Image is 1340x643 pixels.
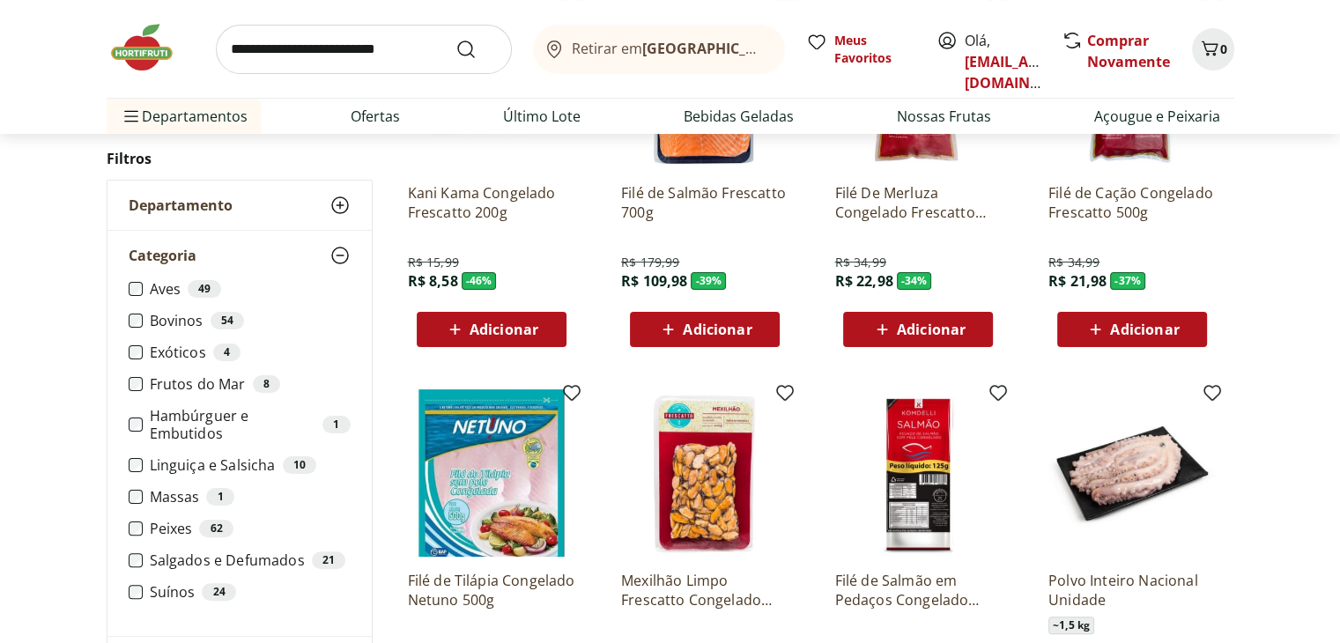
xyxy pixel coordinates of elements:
[129,247,196,264] span: Categoria
[621,389,788,557] img: Mexilhão Limpo Frescatto Congelado 400g
[503,106,581,127] a: Último Lote
[188,280,221,298] div: 49
[470,322,538,336] span: Adicionar
[107,280,372,636] div: Categoria
[408,183,575,222] a: Kani Kama Congelado Frescatto 200g
[351,106,400,127] a: Ofertas
[213,344,241,361] div: 4
[1048,271,1107,291] span: R$ 21,98
[834,183,1002,222] a: Filé De Merluza Congelado Frescatto 500G
[1192,28,1234,70] button: Carrinho
[1048,254,1099,271] span: R$ 34,99
[533,25,785,74] button: Retirar em[GEOGRAPHIC_DATA]/[GEOGRAPHIC_DATA]
[121,95,248,137] span: Departamentos
[834,254,885,271] span: R$ 34,99
[1048,617,1094,634] span: ~ 1,5 kg
[834,389,1002,557] img: Filé de Salmão em Pedaços Congelado Komdelli 125g
[199,520,233,537] div: 62
[150,407,351,442] label: Hambúrguer e Embutidos
[1110,272,1145,290] span: - 37 %
[121,95,142,137] button: Menu
[150,375,351,393] label: Frutos do Mar
[1048,389,1216,557] img: Polvo Inteiro Nacional Unidade
[642,39,939,58] b: [GEOGRAPHIC_DATA]/[GEOGRAPHIC_DATA]
[150,488,351,506] label: Massas
[834,571,1002,610] a: Filé de Salmão em Pedaços Congelado Komdelli 125g
[1087,31,1170,71] a: Comprar Novamente
[150,583,351,601] label: Suínos
[312,551,345,569] div: 21
[150,312,351,329] label: Bovinos
[107,181,372,230] button: Departamento
[211,312,244,329] div: 54
[206,488,233,506] div: 1
[621,254,679,271] span: R$ 179,99
[455,39,498,60] button: Submit Search
[630,312,780,347] button: Adicionar
[683,322,751,336] span: Adicionar
[202,583,235,601] div: 24
[150,520,351,537] label: Peixes
[1057,312,1207,347] button: Adicionar
[621,571,788,610] a: Mexilhão Limpo Frescatto Congelado 400g
[129,196,233,214] span: Departamento
[806,32,915,67] a: Meus Favoritos
[150,344,351,361] label: Exóticos
[897,272,932,290] span: - 34 %
[572,41,766,56] span: Retirar em
[965,52,1087,92] a: [EMAIL_ADDRESS][DOMAIN_NAME]
[322,416,350,433] div: 1
[216,25,512,74] input: search
[684,106,794,127] a: Bebidas Geladas
[691,272,726,290] span: - 39 %
[621,271,687,291] span: R$ 109,98
[965,30,1043,93] span: Olá,
[621,183,788,222] a: Filé de Salmão Frescatto 700g
[107,21,195,74] img: Hortifruti
[150,551,351,569] label: Salgados e Defumados
[107,231,372,280] button: Categoria
[417,312,566,347] button: Adicionar
[150,280,351,298] label: Aves
[107,141,373,176] h2: Filtros
[283,456,316,474] div: 10
[897,322,966,336] span: Adicionar
[408,389,575,557] img: Filé de Tilápia Congelado Netuno 500g
[1110,322,1179,336] span: Adicionar
[408,571,575,610] a: Filé de Tilápia Congelado Netuno 500g
[1094,106,1220,127] a: Açougue e Peixaria
[1048,571,1216,610] a: Polvo Inteiro Nacional Unidade
[843,312,993,347] button: Adicionar
[253,375,280,393] div: 8
[834,271,892,291] span: R$ 22,98
[408,271,458,291] span: R$ 8,58
[1048,183,1216,222] a: Filé de Cação Congelado Frescatto 500g
[897,106,991,127] a: Nossas Frutas
[462,272,497,290] span: - 46 %
[150,456,351,474] label: Linguiça e Salsicha
[834,32,915,67] span: Meus Favoritos
[408,254,459,271] span: R$ 15,99
[1220,41,1227,57] span: 0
